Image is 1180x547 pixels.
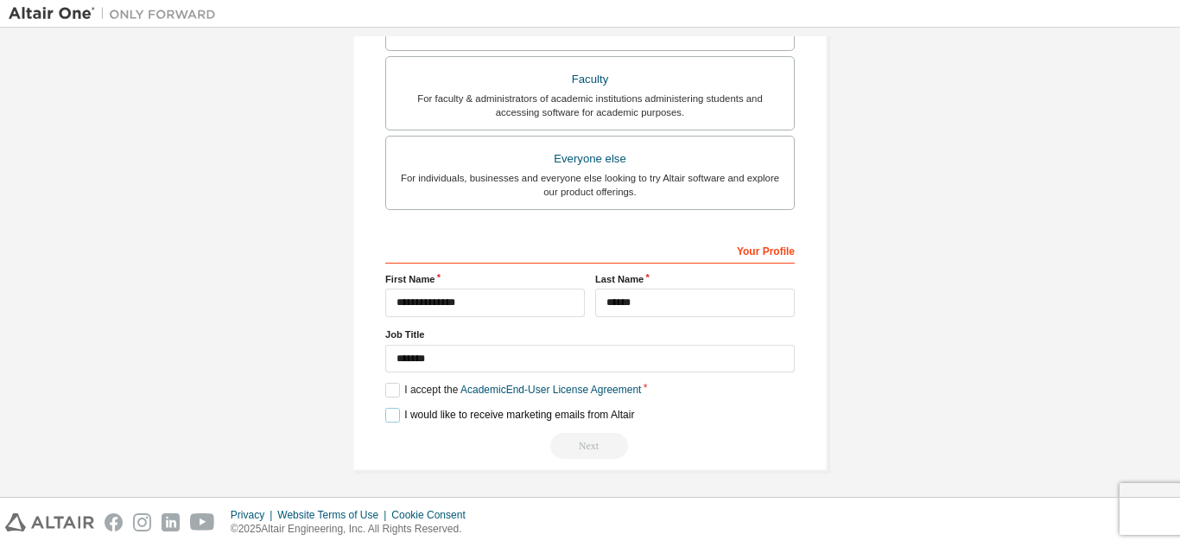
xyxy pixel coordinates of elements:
[9,5,225,22] img: Altair One
[391,508,475,522] div: Cookie Consent
[385,236,795,264] div: Your Profile
[595,272,795,286] label: Last Name
[385,272,585,286] label: First Name
[190,513,215,531] img: youtube.svg
[397,67,783,92] div: Faculty
[105,513,123,531] img: facebook.svg
[385,328,795,341] label: Job Title
[133,513,151,531] img: instagram.svg
[162,513,180,531] img: linkedin.svg
[397,147,783,171] div: Everyone else
[5,513,94,531] img: altair_logo.svg
[397,92,783,119] div: For faculty & administrators of academic institutions administering students and accessing softwa...
[231,508,277,522] div: Privacy
[277,508,391,522] div: Website Terms of Use
[231,522,476,537] p: © 2025 Altair Engineering, Inc. All Rights Reserved.
[460,384,641,396] a: Academic End-User License Agreement
[385,383,641,398] label: I accept the
[385,408,634,423] label: I would like to receive marketing emails from Altair
[397,171,783,199] div: For individuals, businesses and everyone else looking to try Altair software and explore our prod...
[385,433,795,459] div: You need to provide your academic email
